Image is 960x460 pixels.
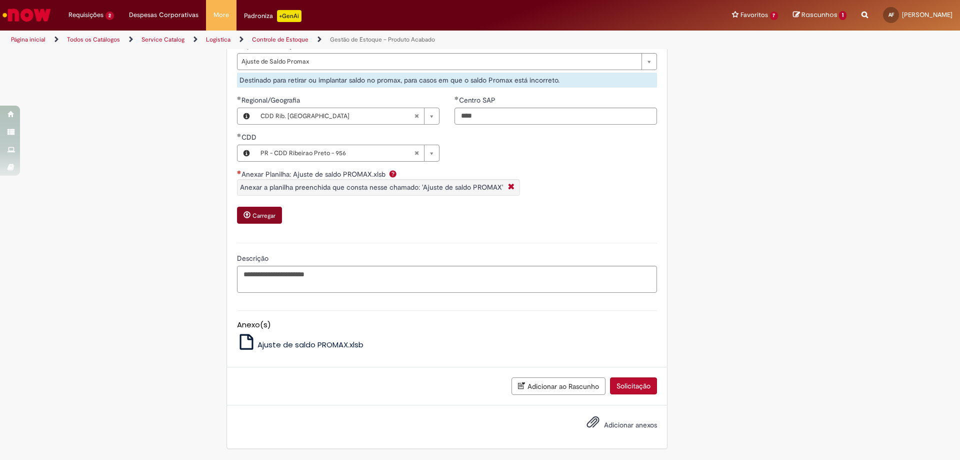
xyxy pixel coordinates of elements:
[237,321,657,329] h5: Anexo(s)
[454,96,459,100] span: Obrigatório Preenchido
[252,212,275,220] small: Carregar
[67,36,120,44] a: Todos os Catálogos
[610,377,657,394] button: Solicitação
[387,170,399,178] span: Ajuda para Anexar Planilha: Ajuste de saldo PROMAX.xlsb
[770,12,778,20] span: 7
[740,10,768,20] span: Favoritos
[260,145,414,161] span: PR - CDD Ribeirao Preto - 956
[454,108,657,125] input: Centro SAP
[255,108,439,124] a: CDD Rib. [GEOGRAPHIC_DATA]Limpar campo Regional/Geografia
[237,339,364,350] a: Ajuste de saldo PROMAX.xlsb
[237,145,255,161] button: CDD, Visualizar este registro PR - CDD Ribeirao Preto - 956
[141,36,184,44] a: Service Catalog
[505,182,517,193] i: Fechar More information Por question_anexar_planilha_zmr700
[888,12,894,18] span: AF
[213,10,229,20] span: More
[68,10,103,20] span: Requisições
[244,10,301,22] div: Padroniza
[237,73,657,88] div: Destinado para retirar ou implantar saldo no promax, para casos em que o saldo Promax está incorr...
[1,5,52,25] img: ServiceNow
[241,96,302,105] span: Regional/Geografia
[241,133,258,142] span: CDD
[237,133,241,137] span: Obrigatório Preenchido
[260,108,414,124] span: CDD Rib. [GEOGRAPHIC_DATA]
[511,377,605,395] button: Adicionar ao Rascunho
[793,11,846,20] a: Rascunhos
[252,36,308,44] a: Controle de Estoque
[237,207,282,224] button: Carregar anexo de Anexar Planilha: Ajuste de saldo PROMAX.xlsb Required
[105,12,114,20] span: 2
[241,54,636,70] span: Ajuste de Saldo Promax
[330,36,435,44] a: Gestão de Estoque – Produto Acabado
[240,183,503,192] span: Anexar a planilha preenchida que consta nesse chamado: 'Ajuste de saldo PROMAX'
[604,420,657,429] span: Adicionar anexos
[129,10,198,20] span: Despesas Corporativas
[277,10,301,22] p: +GenAi
[237,108,255,124] button: Regional/Geografia, Visualizar este registro CDD Rib. Preto - Novo
[237,96,241,100] span: Obrigatório Preenchido
[409,145,424,161] abbr: Limpar campo CDD
[237,254,270,263] span: Descrição
[801,10,837,20] span: Rascunhos
[241,41,302,50] span: Tipo de solicitação
[237,266,657,293] textarea: Descrição
[459,96,497,105] span: Centro SAP
[7,31,632,49] ul: Trilhas de página
[206,36,230,44] a: Logistica
[409,108,424,124] abbr: Limpar campo Regional/Geografia
[584,413,602,436] button: Adicionar anexos
[257,339,363,350] span: Ajuste de saldo PROMAX.xlsb
[241,170,387,179] span: Anexar Planilha: Ajuste de saldo PROMAX.xlsb
[902,11,952,19] span: [PERSON_NAME]
[11,36,45,44] a: Página inicial
[839,11,846,20] span: 1
[255,145,439,161] a: PR - CDD Ribeirao Preto - 956Limpar campo CDD
[237,170,241,174] span: Necessários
